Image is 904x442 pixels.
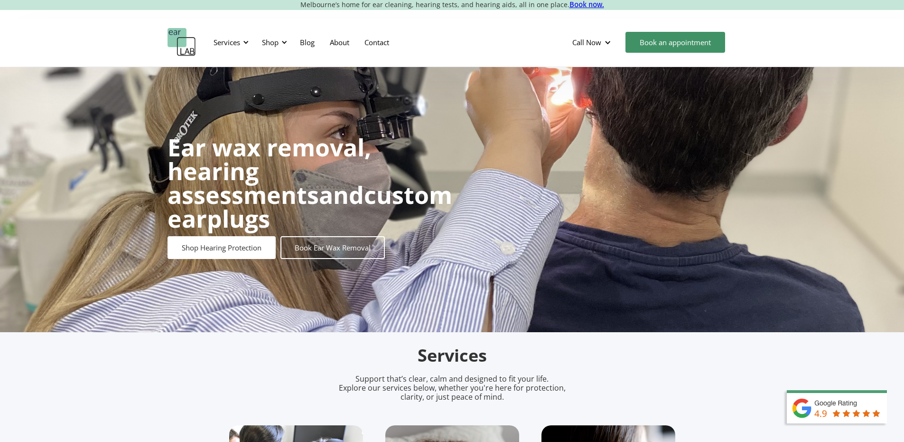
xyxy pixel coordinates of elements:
a: Contact [357,29,397,56]
div: Services [214,38,240,47]
a: About [322,29,357,56]
a: Book Ear Wax Removal [280,236,385,259]
h2: Services [229,345,675,367]
div: Services [208,28,252,57]
a: home [168,28,196,57]
h1: and [168,135,452,231]
div: Shop [256,28,290,57]
a: Book an appointment [625,32,725,53]
div: Shop [262,38,279,47]
a: Blog [292,29,322,56]
div: Call Now [572,38,601,47]
a: Shop Hearing Protection [168,236,276,259]
strong: custom earplugs [168,179,452,235]
p: Support that’s clear, calm and designed to fit your life. Explore our services below, whether you... [326,375,578,402]
div: Call Now [565,28,621,57]
strong: Ear wax removal, hearing assessments [168,131,371,211]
